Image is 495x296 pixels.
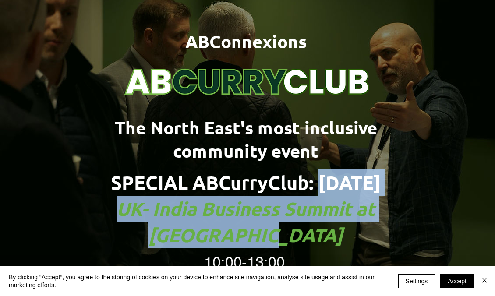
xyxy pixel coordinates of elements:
[9,273,385,289] span: By clicking “Accept”, you agree to the storing of cookies on your device to enhance site navigati...
[53,169,438,249] h1: :
[204,254,285,271] span: 10:00-13:00
[479,273,490,289] button: Close
[111,170,314,194] span: SPECIAL ABCurryClub:
[115,116,377,162] span: The North East's most inclusive community event
[318,170,381,194] span: [DATE]
[398,274,435,288] button: Settings
[116,8,379,106] img: Curry Club Brand (4).png
[440,274,474,288] button: Accept
[117,197,375,247] span: UK- India Business Summit at [GEOGRAPHIC_DATA]
[479,275,490,285] img: Close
